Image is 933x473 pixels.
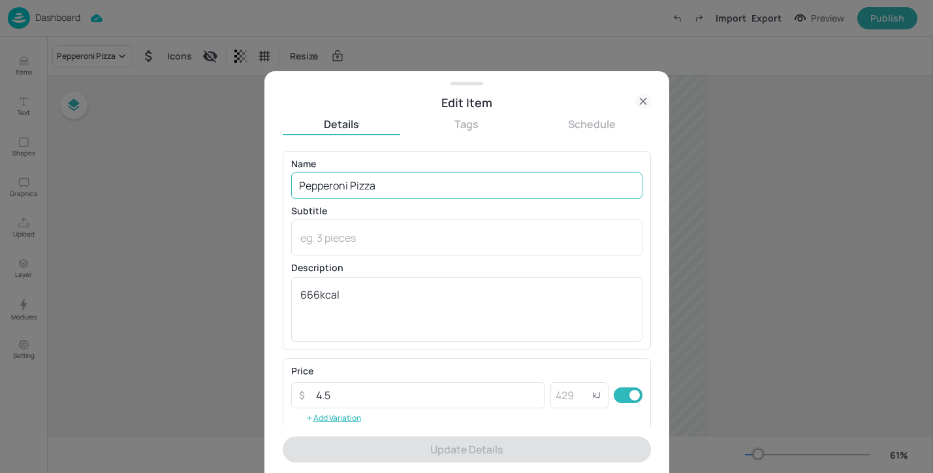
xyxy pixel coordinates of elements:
[408,117,526,131] button: Tags
[291,408,375,428] button: Add Variation
[291,172,642,199] input: eg. Chicken Teriyaki Sushi Roll
[550,382,592,408] input: 429
[308,382,546,408] input: 10
[291,206,642,216] p: Subtitle
[283,117,400,131] button: Details
[283,93,651,112] div: Edit Item
[291,159,642,169] p: Name
[593,391,601,400] p: kJ
[300,287,633,331] textarea: 666kcal
[533,117,651,131] button: Schedule
[291,367,313,376] p: Price
[291,263,642,272] p: Description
